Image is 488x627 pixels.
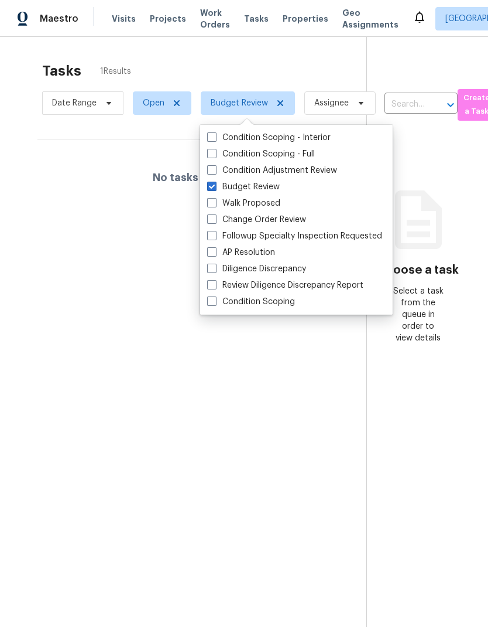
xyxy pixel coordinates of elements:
[244,15,269,23] span: Tasks
[207,197,280,209] label: Walk Proposed
[207,181,280,193] label: Budget Review
[100,66,131,77] span: 1 Results
[42,65,81,77] h2: Tasks
[112,13,136,25] span: Visits
[384,96,425,114] input: Search by address
[207,165,337,176] label: Condition Adjustment Review
[442,97,459,113] button: Open
[207,296,295,308] label: Condition Scoping
[207,230,382,242] label: Followup Specialty Inspection Requested
[314,97,349,109] span: Assignee
[393,285,444,344] div: Select a task from the queue in order to view details
[207,247,275,258] label: AP Resolution
[40,13,78,25] span: Maestro
[207,132,331,144] label: Condition Scoping - Interior
[153,172,232,183] h4: No tasks found
[211,97,268,109] span: Budget Review
[52,97,97,109] span: Date Range
[207,214,306,226] label: Change Order Review
[377,264,459,276] h3: Choose a task
[283,13,328,25] span: Properties
[150,13,186,25] span: Projects
[200,7,230,30] span: Work Orders
[207,280,363,291] label: Review Diligence Discrepancy Report
[207,263,306,275] label: Diligence Discrepancy
[342,7,398,30] span: Geo Assignments
[207,148,315,160] label: Condition Scoping - Full
[143,97,164,109] span: Open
